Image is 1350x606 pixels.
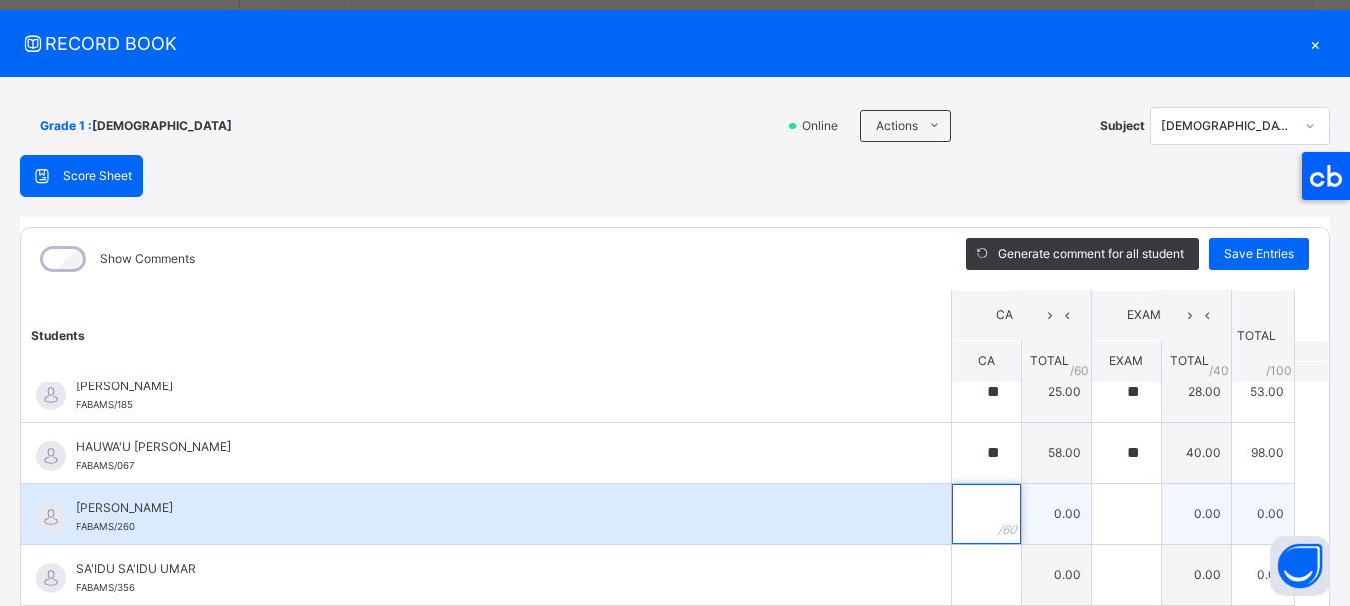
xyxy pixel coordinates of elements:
td: 98.00 [1231,422,1294,483]
span: Generate comment for all student [998,245,1184,263]
span: /100 [1266,361,1292,379]
span: FABAMS/260 [76,521,135,532]
button: Open asap [1270,536,1330,596]
span: Save Entries [1224,245,1294,263]
td: 25.00 [1021,361,1091,422]
span: / 60 [1070,361,1089,379]
span: SA'IDU SA'IDU UMAR [76,560,906,578]
span: EXAM [1109,353,1143,368]
span: FABAMS/356 [76,582,135,593]
span: EXAM [1107,306,1182,324]
span: [PERSON_NAME] [76,499,906,517]
span: [PERSON_NAME] [76,377,906,395]
td: 0.00 [1021,483,1091,544]
span: [DEMOGRAPHIC_DATA] [92,117,232,135]
span: RECORD BOOK [20,30,1300,57]
img: default.svg [36,502,66,532]
span: FABAMS/185 [76,399,133,410]
div: × [1300,30,1330,57]
td: 53.00 [1231,361,1294,422]
img: default.svg [36,441,66,471]
span: Subject [1100,117,1145,135]
td: 28.00 [1161,361,1231,422]
span: CA [978,353,995,368]
div: [DEMOGRAPHIC_DATA] [1161,117,1293,135]
td: 0.00 [1161,544,1231,605]
th: TOTAL [1231,290,1294,382]
td: 0.00 [1231,544,1294,605]
span: TOTAL [1170,353,1209,368]
span: Score Sheet [63,167,132,185]
span: Online [800,117,850,135]
span: / 40 [1209,361,1229,379]
span: TOTAL [1030,353,1069,368]
span: Actions [876,117,918,135]
span: Grade 1 : [40,117,92,135]
span: HAUWA'U [PERSON_NAME] [76,438,906,456]
td: 40.00 [1161,422,1231,483]
td: 58.00 [1021,422,1091,483]
span: FABAMS/067 [76,460,134,471]
td: 0.00 [1161,483,1231,544]
td: 0.00 [1021,544,1091,605]
img: default.svg [36,380,66,410]
label: Show Comments [100,250,195,268]
td: 0.00 [1231,483,1294,544]
span: Students [31,327,85,342]
img: default.svg [36,563,66,593]
span: CA [967,306,1042,324]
